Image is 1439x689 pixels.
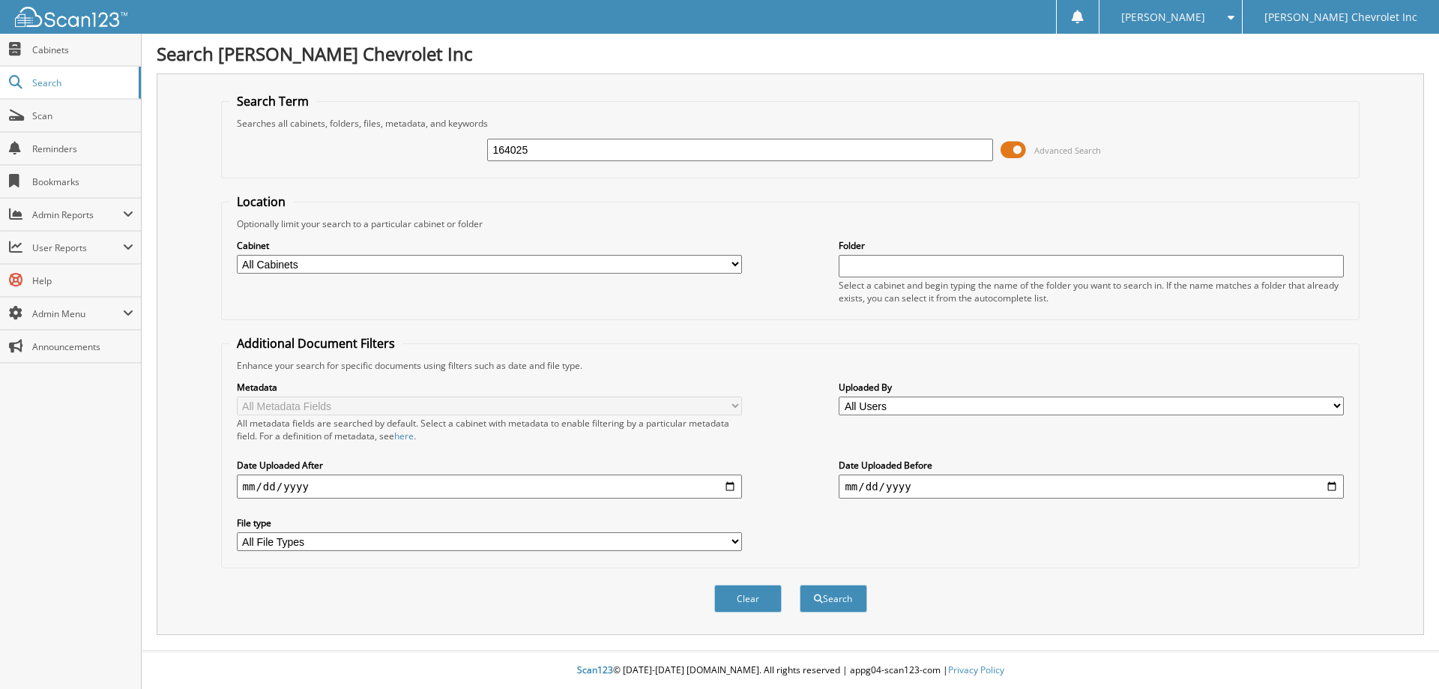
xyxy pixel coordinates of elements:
legend: Location [229,193,293,210]
a: Privacy Policy [948,664,1004,676]
a: here [394,430,414,442]
span: Help [32,274,133,287]
label: File type [237,517,742,529]
div: Optionally limit your search to a particular cabinet or folder [229,217,1352,230]
span: [PERSON_NAME] Chevrolet Inc [1264,13,1417,22]
div: Enhance your search for specific documents using filters such as date and file type. [229,359,1352,372]
div: Select a cabinet and begin typing the name of the folder you want to search in. If the name match... [839,279,1344,304]
span: Announcements [32,340,133,353]
button: Clear [714,585,782,613]
span: User Reports [32,241,123,254]
span: Scan [32,109,133,122]
input: start [237,475,742,499]
input: end [839,475,1344,499]
label: Folder [839,239,1344,252]
span: Bookmarks [32,175,133,188]
button: Search [800,585,867,613]
span: Scan123 [577,664,613,676]
span: Cabinets [32,43,133,56]
iframe: Chat Widget [1364,617,1439,689]
label: Metadata [237,381,742,394]
img: scan123-logo-white.svg [15,7,127,27]
legend: Search Term [229,93,316,109]
label: Date Uploaded Before [839,459,1344,472]
label: Uploaded By [839,381,1344,394]
span: Admin Reports [32,208,123,221]
span: Search [32,76,131,89]
span: Advanced Search [1034,145,1101,156]
span: Admin Menu [32,307,123,320]
span: [PERSON_NAME] [1121,13,1205,22]
div: All metadata fields are searched by default. Select a cabinet with metadata to enable filtering b... [237,417,742,442]
div: © [DATE]-[DATE] [DOMAIN_NAME]. All rights reserved | appg04-scan123-com | [142,652,1439,689]
span: Reminders [32,142,133,155]
h1: Search [PERSON_NAME] Chevrolet Inc [157,41,1424,66]
div: Searches all cabinets, folders, files, metadata, and keywords [229,117,1352,130]
label: Date Uploaded After [237,459,742,472]
label: Cabinet [237,239,742,252]
legend: Additional Document Filters [229,335,402,352]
